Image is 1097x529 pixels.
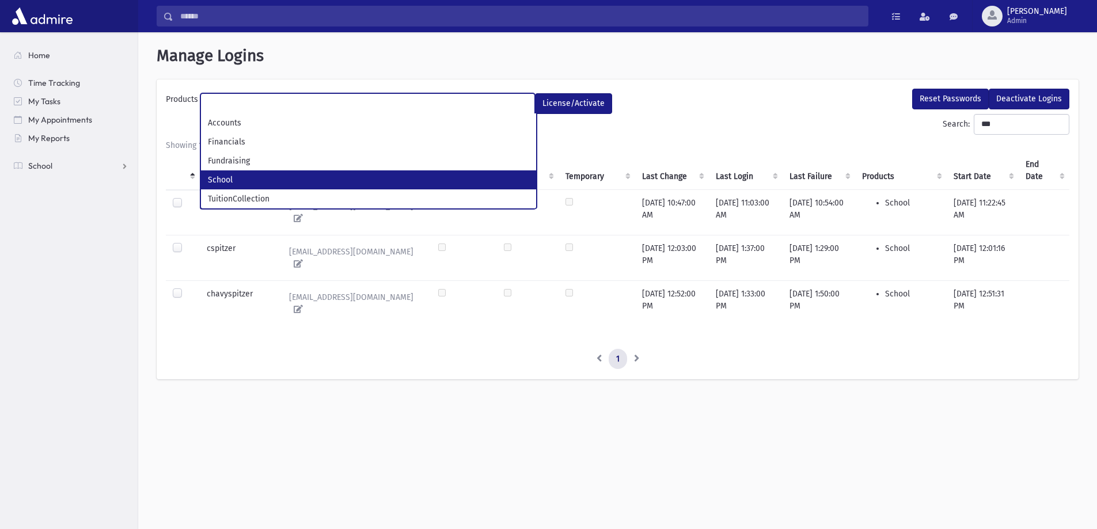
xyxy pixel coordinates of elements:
input: Search [173,6,868,26]
span: My Reports [28,133,70,143]
button: Deactivate Logins [989,89,1069,109]
span: Time Tracking [28,78,80,88]
a: Home [5,46,138,64]
td: cspitzer [200,235,274,280]
li: Fundraising [201,151,536,170]
li: School [885,288,940,300]
a: My Tasks [5,92,138,111]
td: [DATE] 1:33:00 PM [709,280,783,326]
td: chavyspitzer [200,280,274,326]
span: Home [28,50,50,60]
td: [DATE] 11:03:00 AM [709,189,783,235]
img: AdmirePro [9,5,75,28]
th: Last Login : activate to sort column ascending [709,151,783,190]
td: [DATE] 1:29:00 PM [783,235,855,280]
a: [EMAIL_ADDRESS][DOMAIN_NAME] [280,242,424,273]
a: My Appointments [5,111,138,129]
li: Financials [201,132,536,151]
td: [DATE] 12:51:31 PM [947,280,1019,326]
th: : activate to sort column descending [166,151,200,190]
li: School [201,170,536,189]
span: School [28,161,52,171]
a: [EMAIL_ADDRESS][DOMAIN_NAME] [280,288,424,319]
a: School [5,157,138,175]
label: Search: [943,114,1069,135]
td: [DATE] 1:37:00 PM [709,235,783,280]
th: Start Date : activate to sort column ascending [947,151,1019,190]
input: Search: [974,114,1069,135]
button: License/Activate [535,93,612,114]
th: Last Failure : activate to sort column ascending [783,151,855,190]
span: Admin [1007,16,1067,25]
td: [DATE] 10:54:00 AM [783,189,855,235]
a: Time Tracking [5,74,138,92]
li: TuitionCollection [201,189,536,208]
li: School [885,242,940,254]
th: End Date : activate to sort column ascending [1019,151,1069,190]
td: [DATE] 12:52:00 PM [635,280,709,326]
td: spichey [200,189,274,235]
li: Accounts [201,113,536,132]
a: 1 [609,349,627,370]
th: Products : activate to sort column ascending [855,151,947,190]
div: Showing 1 to 3 of 3 entries (filtered from 88 total entries) [166,139,1069,151]
th: Temporary : activate to sort column ascending [559,151,636,190]
td: [DATE] 10:47:00 AM [635,189,709,235]
span: [PERSON_NAME] [1007,7,1067,16]
td: [DATE] 1:50:00 PM [783,280,855,326]
th: Code : activate to sort column ascending [200,151,274,190]
th: Last Change : activate to sort column ascending [635,151,709,190]
td: [DATE] 11:22:45 AM [947,189,1019,235]
label: Products [166,93,200,109]
a: My Reports [5,129,138,147]
li: School [885,197,940,209]
span: My Tasks [28,96,60,106]
button: Reset Passwords [912,89,989,109]
td: [DATE] 12:01:16 PM [947,235,1019,280]
td: [DATE] 12:03:00 PM [635,235,709,280]
h1: Manage Logins [157,46,1079,66]
a: [EMAIL_ADDRESS][DOMAIN_NAME] [280,197,424,228]
span: My Appointments [28,115,92,125]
